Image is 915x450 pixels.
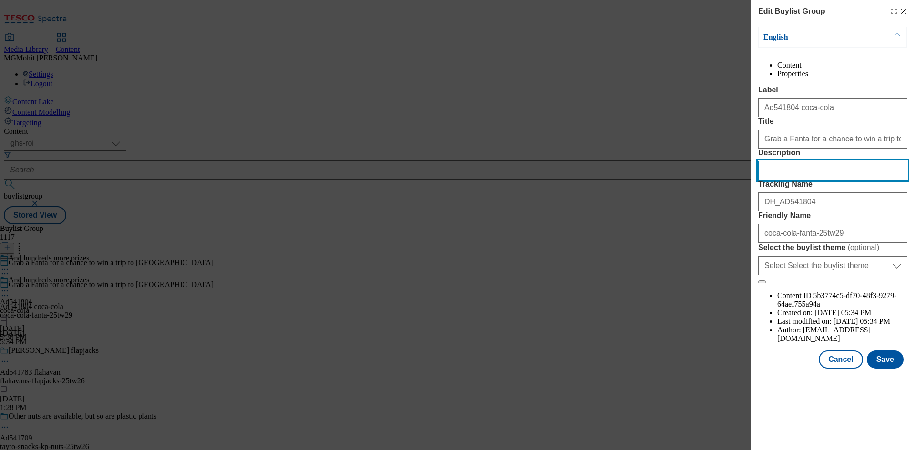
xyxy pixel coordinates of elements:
li: Content ID [777,291,907,309]
li: Last modified on: [777,317,907,326]
p: English [763,32,864,42]
label: Friendly Name [758,211,907,220]
input: Enter Tracking Name [758,192,907,211]
input: Enter Title [758,130,907,149]
span: ( optional ) [848,243,880,251]
label: Tracking Name [758,180,907,189]
label: Label [758,86,907,94]
h4: Edit Buylist Group [758,6,825,17]
label: Description [758,149,907,157]
li: Properties [777,70,907,78]
button: Save [867,350,904,369]
span: [EMAIL_ADDRESS][DOMAIN_NAME] [777,326,871,342]
li: Content [777,61,907,70]
label: Select the buylist theme [758,243,907,252]
li: Created on: [777,309,907,317]
span: [DATE] 05:34 PM [834,317,890,325]
button: Cancel [819,350,863,369]
label: Title [758,117,907,126]
li: Author: [777,326,907,343]
input: Enter Friendly Name [758,224,907,243]
span: 5b3774c5-df70-48f3-9279-64aef755a94a [777,291,897,308]
input: Enter Label [758,98,907,117]
span: [DATE] 05:34 PM [814,309,871,317]
input: Enter Description [758,161,907,180]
